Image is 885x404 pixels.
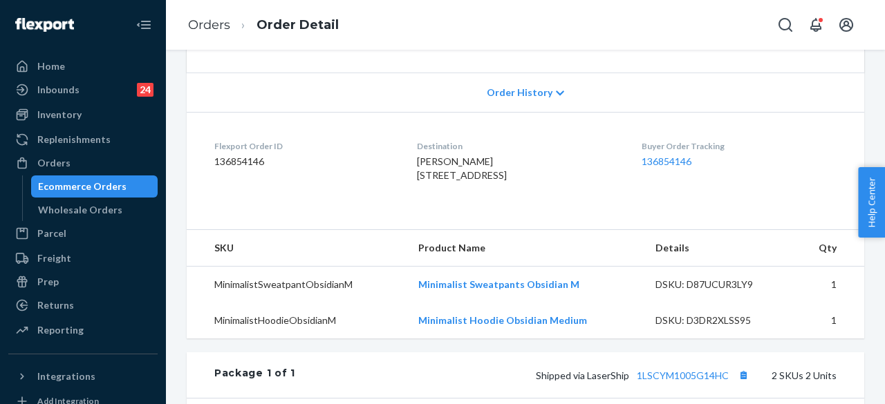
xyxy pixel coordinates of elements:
div: DSKU: D87UCUR3LY9 [655,278,783,291]
a: Prep [8,271,158,293]
button: Help Center [858,167,885,238]
div: DSKU: D3DR2XLSS95 [655,314,783,327]
button: Open account menu [832,11,860,39]
th: Details [644,230,794,267]
a: 1LSCYM1005G14HC [637,369,729,381]
a: Reporting [8,319,158,341]
div: Home [37,59,65,73]
div: Package 1 of 1 [214,366,295,384]
button: Close Navigation [130,11,158,39]
div: Inbounds [37,83,80,97]
dt: Flexport Order ID [214,140,395,152]
a: Orders [188,17,230,32]
div: 2 SKUs 2 Units [295,366,837,384]
div: Returns [37,298,74,312]
div: Integrations [37,369,95,383]
div: Reporting [37,323,84,337]
dd: 136854146 [214,155,395,169]
td: 1 [794,267,864,303]
a: Wholesale Orders [31,199,158,221]
dt: Destination [417,140,619,152]
div: Parcel [37,227,66,240]
td: MinimalistHoodieObsidianM [187,302,407,338]
th: Qty [794,230,864,267]
div: Wholesale Orders [38,203,122,217]
div: Replenishments [37,133,111,146]
div: Orders [37,156,71,170]
a: Freight [8,247,158,269]
button: Integrations [8,365,158,387]
td: MinimalistSweatpantObsidianM [187,267,407,303]
td: 1 [794,302,864,338]
a: Replenishments [8,128,158,151]
a: Minimalist Hoodie Obsidian Medium [418,314,587,326]
div: 24 [137,83,153,97]
dt: Buyer Order Tracking [642,140,837,152]
div: Ecommerce Orders [38,180,127,193]
a: Orders [8,152,158,174]
a: Parcel [8,222,158,244]
span: Shipped via LaserShip [536,369,752,381]
a: Ecommerce Orders [31,175,158,198]
a: Returns [8,294,158,316]
span: Order History [487,86,552,99]
th: Product Name [407,230,645,267]
th: SKU [187,230,407,267]
a: Minimalist Sweatpants Obsidian M [418,278,579,290]
a: Inbounds24 [8,79,158,101]
div: Freight [37,251,71,265]
a: Inventory [8,104,158,126]
a: Order Detail [257,17,339,32]
button: Copy tracking number [734,366,752,384]
button: Open Search Box [772,11,799,39]
a: Home [8,55,158,77]
div: Prep [37,275,59,289]
button: Open notifications [802,11,830,39]
div: Inventory [37,108,82,122]
a: 136854146 [642,155,691,167]
img: Flexport logo [15,18,74,32]
ol: breadcrumbs [177,5,350,46]
span: [PERSON_NAME] [STREET_ADDRESS] [417,155,507,181]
